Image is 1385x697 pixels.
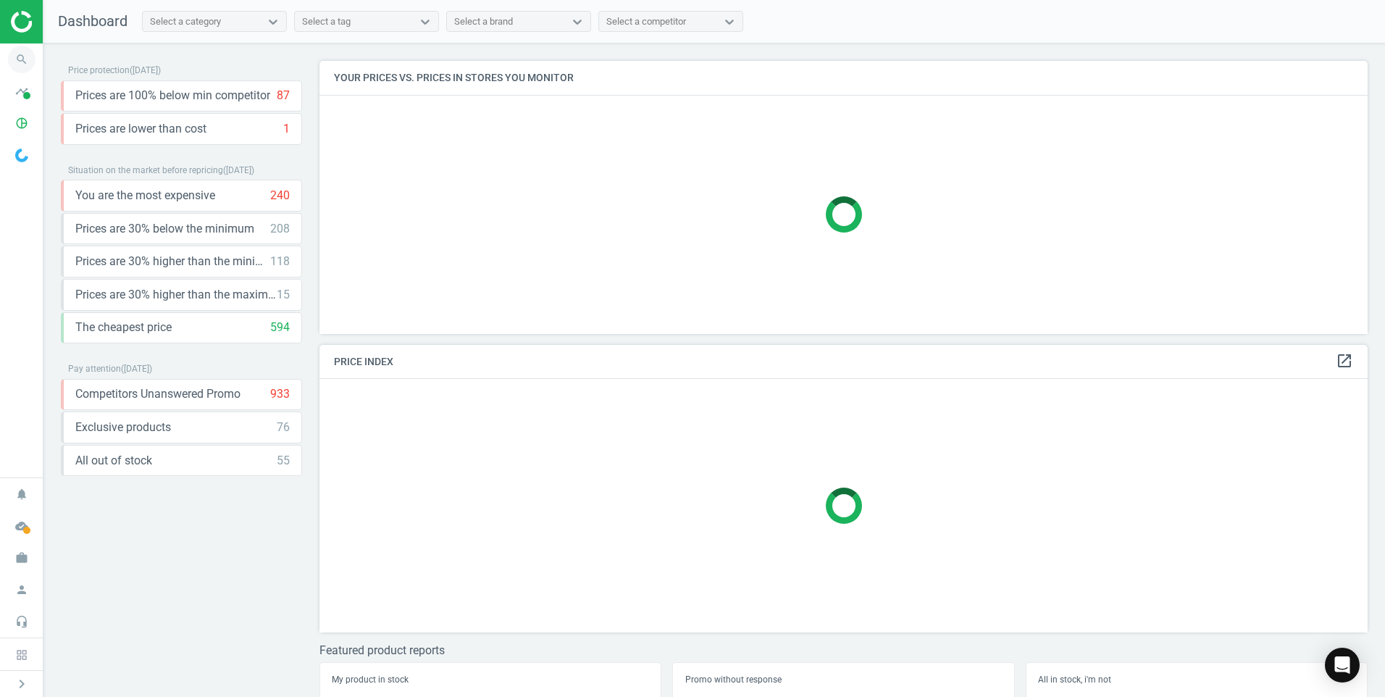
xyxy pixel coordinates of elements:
[75,221,254,237] span: Prices are 30% below the minimum
[15,149,28,162] img: wGWNvw8QSZomAAAAABJRU5ErkJggg==
[75,88,270,104] span: Prices are 100% below min competitor
[68,165,223,175] span: Situation on the market before repricing
[270,320,290,335] div: 594
[75,386,240,402] span: Competitors Unanswered Promo
[8,480,35,508] i: notifications
[1325,648,1360,683] div: Open Intercom Messenger
[75,254,270,270] span: Prices are 30% higher than the minimum
[1336,352,1353,371] a: open_in_new
[454,15,513,28] div: Select a brand
[270,254,290,270] div: 118
[68,65,130,75] span: Price protection
[8,576,35,604] i: person
[11,11,114,33] img: ajHJNr6hYgQAAAAASUVORK5CYII=
[8,109,35,137] i: pie_chart_outlined
[75,287,277,303] span: Prices are 30% higher than the maximal
[223,165,254,175] span: ( [DATE] )
[606,15,686,28] div: Select a competitor
[270,188,290,204] div: 240
[302,15,351,28] div: Select a tag
[150,15,221,28] div: Select a category
[8,608,35,635] i: headset_mic
[319,61,1368,95] h4: Your prices vs. prices in stores you monitor
[58,12,127,30] span: Dashboard
[68,364,121,374] span: Pay attention
[75,121,206,137] span: Prices are lower than cost
[75,188,215,204] span: You are the most expensive
[4,675,40,693] button: chevron_right
[75,453,152,469] span: All out of stock
[75,320,172,335] span: The cheapest price
[277,420,290,435] div: 76
[319,345,1368,379] h4: Price Index
[75,420,171,435] span: Exclusive products
[8,544,35,572] i: work
[270,221,290,237] div: 208
[130,65,161,75] span: ( [DATE] )
[319,643,1368,657] h3: Featured product reports
[332,675,649,685] h5: My product in stock
[277,287,290,303] div: 15
[8,78,35,105] i: timeline
[283,121,290,137] div: 1
[1336,352,1353,370] i: open_in_new
[685,675,1003,685] h5: Promo without response
[277,453,290,469] div: 55
[8,512,35,540] i: cloud_done
[277,88,290,104] div: 87
[13,675,30,693] i: chevron_right
[121,364,152,374] span: ( [DATE] )
[270,386,290,402] div: 933
[1038,675,1355,685] h5: All in stock, i'm not
[8,46,35,73] i: search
